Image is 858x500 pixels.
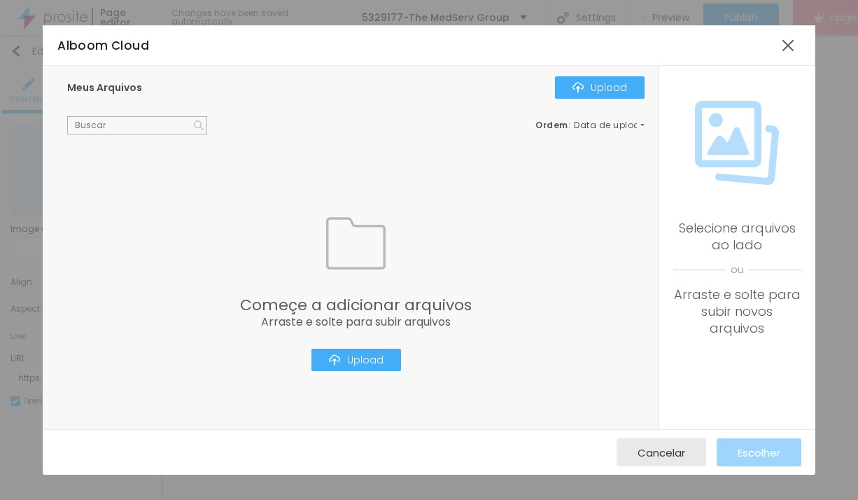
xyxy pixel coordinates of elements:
[194,120,204,130] img: Icone
[673,254,801,286] span: ou
[240,298,472,313] span: Começe a adicionar arquivos
[240,317,472,328] span: Arraste e solte para subir arquivos
[535,121,645,130] div: :
[673,220,801,337] div: Selecione arquivos ao lado Arraste e solte para subir novos arquivos
[555,76,645,99] button: IconeUpload
[638,447,685,459] span: Cancelar
[572,82,584,93] img: Icone
[329,354,340,366] img: Icone
[617,438,706,466] button: Cancelar
[572,82,627,93] div: Upload
[695,101,779,185] img: Icone
[57,37,149,54] span: Alboom Cloud
[717,438,801,466] button: Escolher
[326,214,386,273] img: Icone
[329,354,384,366] div: Upload
[535,119,568,131] span: Ordem
[738,447,780,459] span: Escolher
[574,121,647,130] span: Data de upload
[67,81,142,95] span: Meus Arquivos
[67,116,207,134] input: Buscar
[311,349,401,371] button: IconeUpload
